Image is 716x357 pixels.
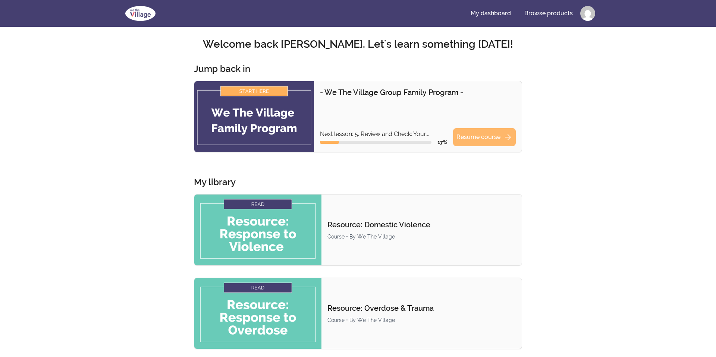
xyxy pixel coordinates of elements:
img: Product image for Resource: Domestic Violence [194,195,321,265]
div: Course progress [320,141,431,144]
a: Product image for Resource: Domestic ViolenceResource: Domestic ViolenceCourse • By We The Village [194,194,522,266]
p: Resource: Domestic Violence [327,219,516,230]
a: Resume coursearrow_forward [453,128,516,146]
span: 17 % [437,139,447,145]
a: My dashboard [465,4,517,22]
div: Course • By We The Village [327,233,516,240]
nav: Main [465,4,595,22]
img: Product image for Resource: Overdose & Trauma [194,278,321,349]
span: arrow_forward [503,133,512,142]
p: Resource: Overdose & Trauma [327,303,516,313]
img: Product image for - We The Village Group Family Program - [194,81,314,152]
h3: Jump back in [194,63,250,75]
a: Product image for Resource: Overdose & TraumaResource: Overdose & TraumaCourse • By We The Village [194,278,522,349]
img: We The Village logo [121,4,160,22]
p: - We The Village Group Family Program - [320,87,516,98]
h2: Welcome back [PERSON_NAME]. Let's learn something [DATE]! [121,38,595,51]
a: Browse products [518,4,579,22]
p: Next lesson: 5. Review and Check: Your Knowledge [320,130,447,139]
div: Course • By We The Village [327,316,516,324]
h3: My library [194,176,236,188]
img: Profile image for Kate Libby [580,6,595,21]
